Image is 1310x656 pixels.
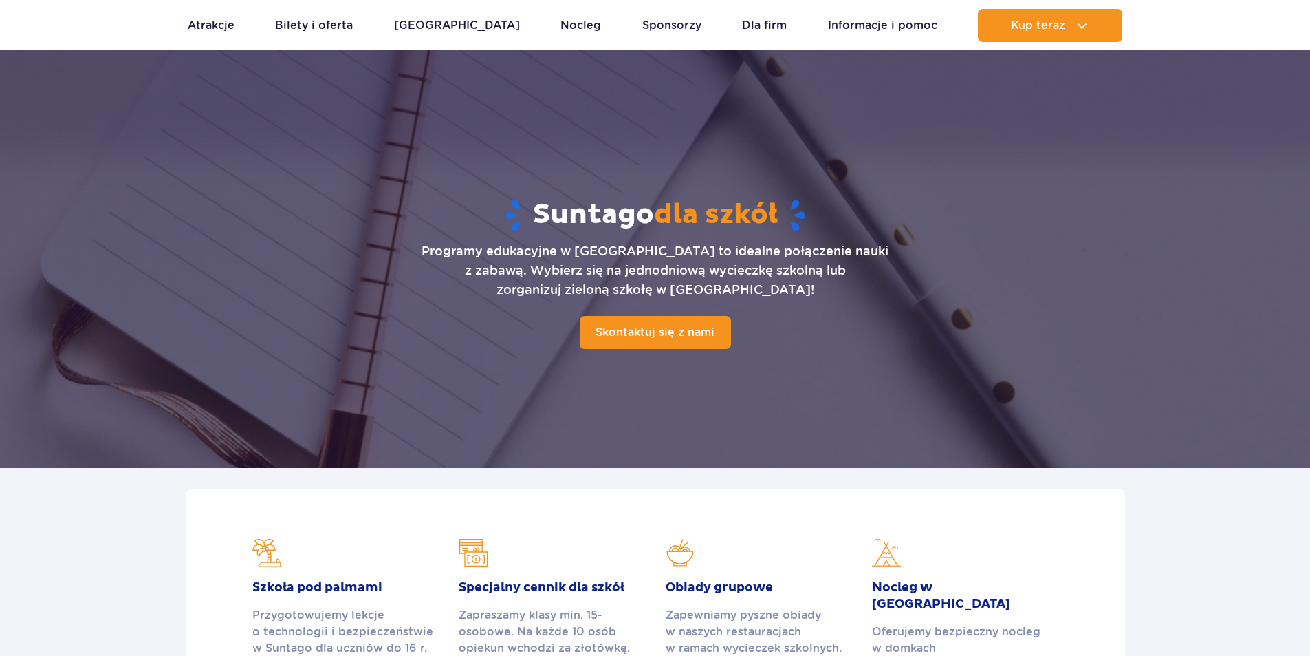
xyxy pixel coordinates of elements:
button: Kup teraz [978,9,1122,42]
a: Dla firm [742,9,787,42]
span: Kup teraz [1011,19,1065,32]
p: Programy edukacyjne w [GEOGRAPHIC_DATA] to idealne połączenie nauki z zabawą. Wybierz się na jedn... [422,242,888,299]
a: Informacje i pomoc [828,9,937,42]
h1: Suntago [213,198,1098,233]
h2: Szkoła pod palmami [252,580,438,596]
a: Nocleg [560,9,601,42]
a: Skontaktuj się z nami [580,316,731,349]
h2: Obiady grupowe [666,580,851,596]
h2: Specjalny cennik dla szkół [459,580,644,596]
h2: Nocleg w [GEOGRAPHIC_DATA] [872,580,1058,613]
a: Atrakcje [188,9,234,42]
a: [GEOGRAPHIC_DATA] [394,9,520,42]
span: dla szkół [654,198,778,232]
a: Sponsorzy [642,9,701,42]
a: Bilety i oferta [275,9,353,42]
span: Skontaktuj się z nami [596,326,714,339]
